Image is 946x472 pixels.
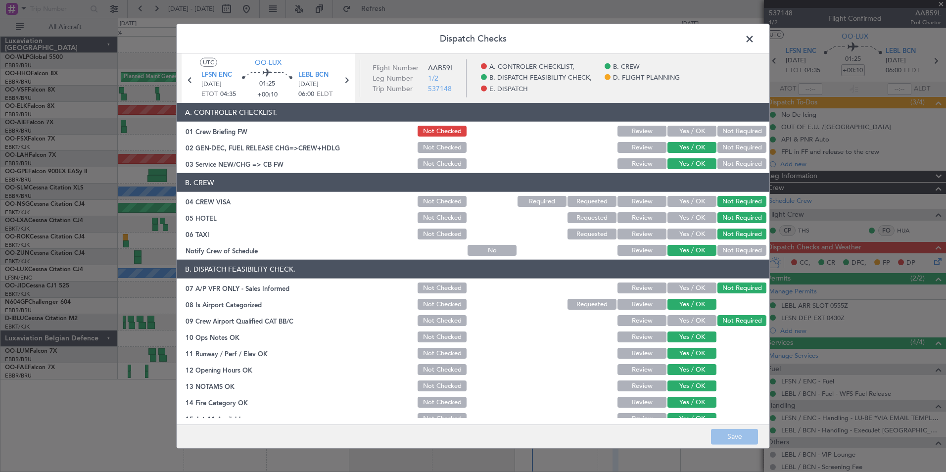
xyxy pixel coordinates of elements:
button: Not Required [717,126,766,137]
button: Not Required [717,229,766,239]
button: Not Required [717,142,766,153]
button: Not Required [717,283,766,293]
button: Not Required [717,196,766,207]
button: Not Required [717,315,766,326]
button: Not Required [717,158,766,169]
header: Dispatch Checks [177,24,769,54]
button: Not Required [717,245,766,256]
button: Not Required [717,212,766,223]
